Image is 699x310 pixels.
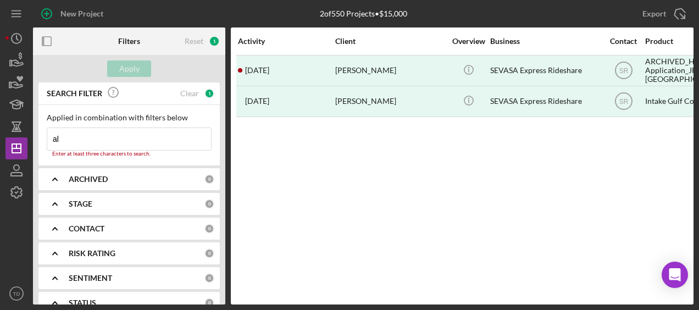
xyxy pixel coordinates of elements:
[204,199,214,209] div: 0
[107,60,151,77] button: Apply
[33,3,114,25] button: New Project
[245,97,269,106] time: 2024-05-14 19:12
[490,87,600,116] div: SEVASA Express Rideshare
[69,175,108,184] b: ARCHIVED
[619,98,628,106] text: SR
[204,224,214,234] div: 0
[238,37,334,46] div: Activity
[335,37,445,46] div: Client
[662,262,688,288] div: Open Intercom Messenger
[448,37,489,46] div: Overview
[335,56,445,85] div: [PERSON_NAME]
[245,66,269,75] time: 2024-06-14 00:08
[69,274,112,283] b: SENTIMENT
[47,89,102,98] b: SEARCH FILTER
[642,3,666,25] div: Export
[69,200,92,208] b: STAGE
[185,37,203,46] div: Reset
[619,67,628,75] text: SR
[320,9,407,18] div: 2 of 550 Projects • $15,000
[204,248,214,258] div: 0
[631,3,694,25] button: Export
[490,56,600,85] div: SEVASA Express Rideshare
[490,37,600,46] div: Business
[60,3,103,25] div: New Project
[209,36,220,47] div: 1
[69,249,115,258] b: RISK RATING
[69,224,104,233] b: CONTACT
[204,298,214,308] div: 0
[118,37,140,46] b: Filters
[5,283,27,305] button: TD
[47,151,212,157] div: Enter at least three characters to search.
[47,113,212,122] div: Applied in combination with filters below
[180,89,199,98] div: Clear
[204,273,214,283] div: 0
[13,291,20,297] text: TD
[603,37,644,46] div: Contact
[204,88,214,98] div: 1
[69,298,96,307] b: STATUS
[335,87,445,116] div: [PERSON_NAME]
[204,174,214,184] div: 0
[119,60,140,77] div: Apply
